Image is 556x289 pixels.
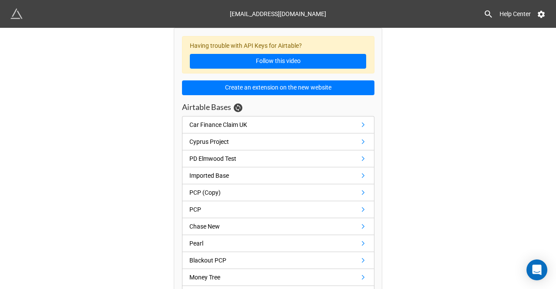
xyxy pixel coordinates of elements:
a: Follow this video [190,54,366,69]
div: [EMAIL_ADDRESS][DOMAIN_NAME] [230,6,326,22]
a: Imported Base [182,167,374,184]
img: miniextensions-icon.73ae0678.png [10,8,23,20]
a: Car Finance Claim UK [182,116,374,133]
a: Sync Base Structure [234,103,242,112]
a: Chase New [182,218,374,235]
div: Pearl [189,239,203,248]
div: Imported Base [189,171,229,180]
a: PCP [182,201,374,218]
div: Open Intercom Messenger [526,259,547,280]
div: PCP [189,205,201,214]
h3: Airtable Bases [182,102,231,112]
div: Money Tree [189,272,220,282]
a: Pearl [182,235,374,252]
div: Cyprus Project [189,137,229,146]
div: Car Finance Claim UK [189,120,247,130]
div: Chase New [189,222,220,231]
div: Having trouble with API Keys for Airtable? [182,36,374,74]
div: PCP (Copy) [189,188,221,197]
div: PD Elmwood Test [189,154,236,163]
a: PCP (Copy) [182,184,374,201]
div: Blackout PCP [189,256,226,265]
a: Help Center [493,6,537,22]
button: Create an extension on the new website [182,80,374,95]
a: Money Tree [182,269,374,286]
a: Cyprus Project [182,133,374,150]
a: Blackout PCP [182,252,374,269]
a: PD Elmwood Test [182,150,374,167]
